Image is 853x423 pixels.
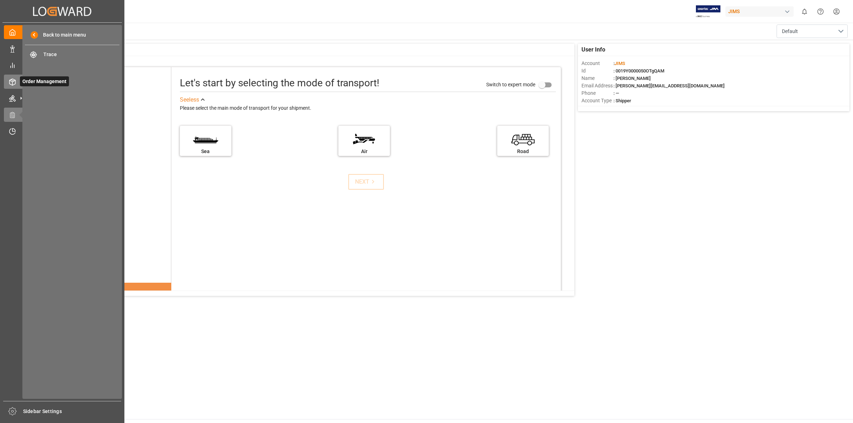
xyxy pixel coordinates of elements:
[183,148,228,155] div: Sea
[4,42,120,55] a: Data Management
[581,97,613,104] span: Account Type
[180,96,199,104] div: See less
[20,76,69,86] span: Order Management
[777,25,848,38] button: open menu
[581,45,605,54] span: User Info
[613,68,664,74] span: : 0019Y0000050OTgQAM
[725,5,796,18] button: JIMS
[581,90,613,97] span: Phone
[180,104,556,113] div: Please select the main mode of transport for your shipment.
[25,48,119,61] a: Trace
[796,4,812,20] button: show 0 new notifications
[812,4,828,20] button: Help Center
[725,6,794,17] div: JIMS
[613,61,625,66] span: :
[696,5,720,18] img: Exertis%20JAM%20-%20Email%20Logo.jpg_1722504956.jpg
[486,82,535,87] span: Switch to expert mode
[615,61,625,66] span: JIMS
[4,124,120,138] a: Timeslot Management V2
[342,148,386,155] div: Air
[782,28,798,35] span: Default
[180,76,379,91] div: Let's start by selecting the mode of transport!
[613,76,651,81] span: : [PERSON_NAME]
[581,75,613,82] span: Name
[43,51,120,58] span: Trace
[613,91,619,96] span: : —
[613,98,631,103] span: : Shipper
[501,148,545,155] div: Road
[348,174,384,190] button: NEXT
[23,408,122,415] span: Sidebar Settings
[38,31,86,39] span: Back to main menu
[581,67,613,75] span: Id
[613,83,725,88] span: : [PERSON_NAME][EMAIL_ADDRESS][DOMAIN_NAME]
[581,60,613,67] span: Account
[4,25,120,39] a: My Cockpit
[355,178,377,186] div: NEXT
[581,82,613,90] span: Email Address
[4,58,120,72] a: My Reports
